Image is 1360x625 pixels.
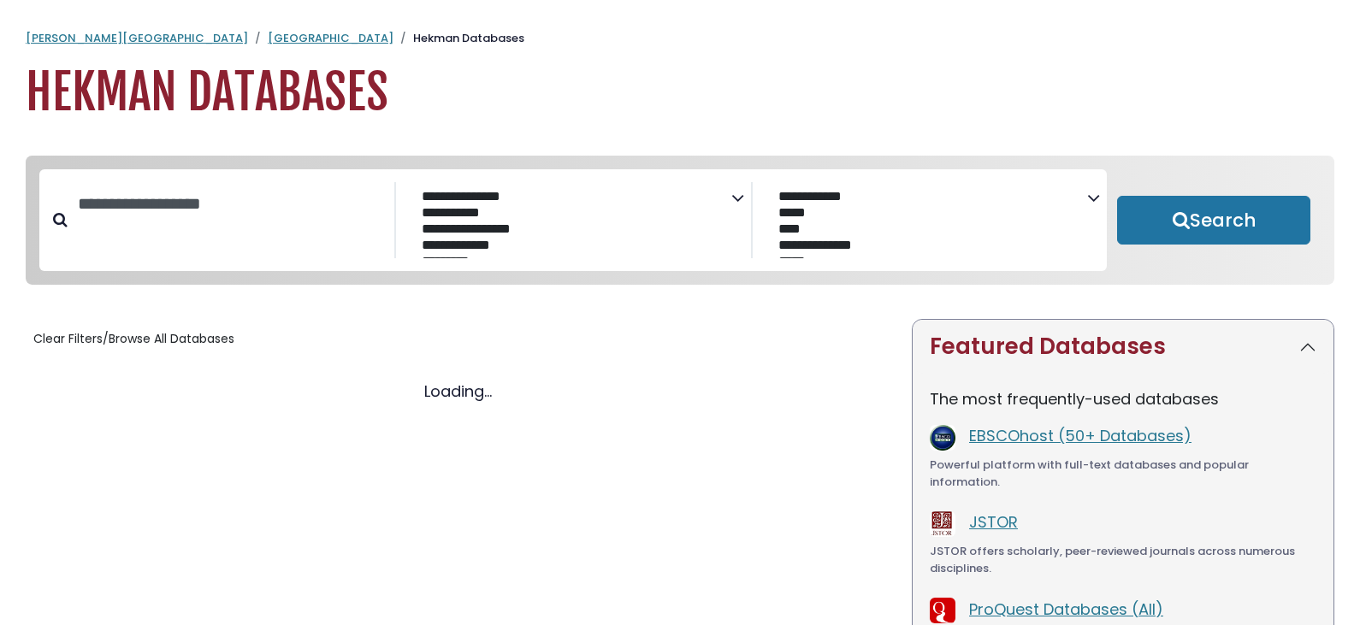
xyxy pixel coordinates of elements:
[26,64,1334,121] h1: Hekman Databases
[930,387,1316,410] p: The most frequently-used databases
[969,425,1191,446] a: EBSCOhost (50+ Databases)
[26,380,891,403] div: Loading...
[26,30,248,46] a: [PERSON_NAME][GEOGRAPHIC_DATA]
[393,30,524,47] li: Hekman Databases
[766,185,1088,258] select: Database Vendors Filter
[930,457,1316,490] div: Powerful platform with full-text databases and popular information.
[1117,196,1310,245] button: Submit for Search Results
[410,185,731,258] select: Database Subject Filter
[68,190,394,218] input: Search database by title or keyword
[26,326,242,352] button: Clear Filters/Browse All Databases
[913,320,1333,374] button: Featured Databases
[969,598,1163,620] a: ProQuest Databases (All)
[26,156,1334,286] nav: Search filters
[969,511,1018,533] a: JSTOR
[26,30,1334,47] nav: breadcrumb
[930,543,1316,576] div: JSTOR offers scholarly, peer-reviewed journals across numerous disciplines.
[268,30,393,46] a: [GEOGRAPHIC_DATA]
